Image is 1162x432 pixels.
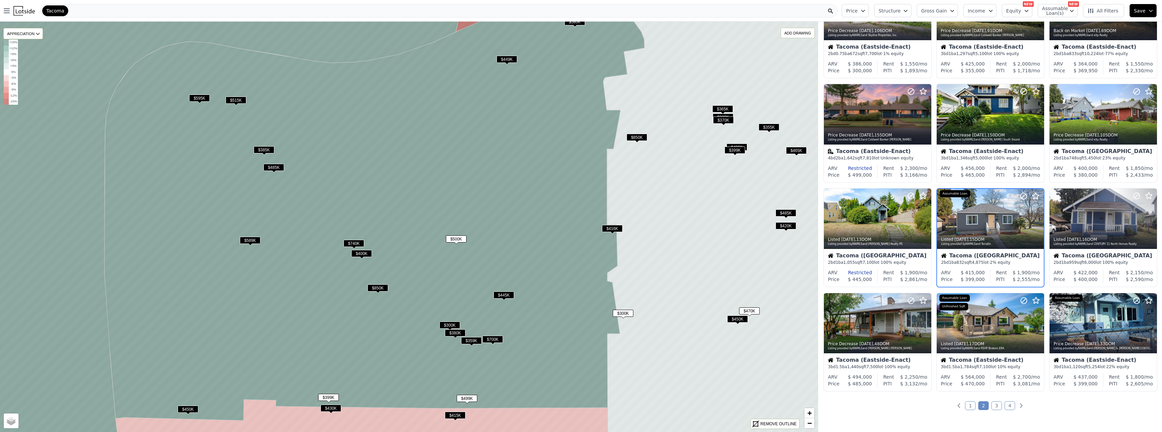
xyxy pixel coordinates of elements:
div: Price [1054,380,1065,387]
div: $515K [226,97,246,106]
div: Rent [883,269,894,276]
button: Structure [874,4,911,17]
div: $359K [461,337,482,347]
span: $ 425,000 [961,61,985,67]
div: Tacoma ([GEOGRAPHIC_DATA]) [1054,253,1153,260]
div: Rent [1109,165,1120,172]
span: $499K [727,144,747,151]
span: 1,642 [843,156,855,160]
img: Multifamily [828,149,833,154]
div: Price [1054,67,1065,74]
time: 2025-09-13 20:27 [1085,133,1099,137]
div: ARV [1054,60,1063,67]
div: PITI [996,172,1005,178]
span: $370K [713,117,734,124]
span: $449K [497,56,517,63]
div: /mo [892,380,927,387]
span: $900K [713,113,733,121]
div: Tacoma (Eastside-Enact) [828,44,927,51]
div: Price [941,380,952,387]
span: $ 1,900 [1013,270,1031,275]
span: $359K [461,337,482,344]
div: Tacoma (Eastside-Enact) [828,357,927,364]
img: House [941,44,946,50]
div: Rent [1109,60,1120,67]
div: Listing provided by NWMLS and Terrafin [941,242,1040,246]
img: House [941,357,946,363]
div: Price Decrease , 105 DOM [1054,132,1154,138]
div: /mo [1120,60,1153,67]
div: $700K [482,336,503,346]
button: All Filters [1083,4,1124,17]
div: $485K [776,209,796,219]
div: $385K [254,146,274,156]
div: ARV [828,60,837,67]
div: Listing provided by NWMLS and RSVP Brokers ERA [941,347,1041,351]
span: 7,500 [866,364,878,369]
div: PITI [883,172,892,178]
a: Price Decrease [DATE],33DOMListing provided byNWMLSand [PERSON_NAME] & [PERSON_NAME] [GEOGRAPHIC_... [1049,293,1157,392]
div: $850K [627,134,647,144]
span: $ 1,718 [1013,68,1031,73]
div: ARV [1054,269,1063,276]
span: 1,055 [843,260,855,265]
div: /mo [1120,165,1153,172]
img: House [941,253,946,258]
div: /mo [1007,374,1040,380]
a: Listed [DATE],16DOMListing provided byNWMLSand CENTURY 21 North Homes RealtyHouseTacoma ([GEOGRAP... [1049,188,1157,287]
button: Price [842,4,869,17]
span: $ 2,700 [1013,374,1031,380]
div: /mo [1117,276,1153,283]
div: Price [941,172,952,178]
span: $ 400,000 [1073,166,1097,171]
span: $ 2,000 [1013,166,1031,171]
span: 5,254 [1088,364,1100,369]
span: $ 2,590 [1126,277,1144,282]
span: 959 [1069,260,1077,265]
div: $380K [445,329,465,339]
span: $ 386,000 [848,61,872,67]
a: Price Decrease [DATE],150DOMListing provided byNWMLSand [PERSON_NAME] South SoundHouseTacoma (Eas... [936,84,1044,183]
span: Income [968,7,985,14]
span: Equity [1006,7,1021,14]
div: /mo [892,172,927,178]
time: 2025-09-12 18:15 [841,237,855,242]
div: Rent [1109,269,1120,276]
span: $365K [712,105,733,112]
span: $740K [344,240,364,247]
span: 4,875 [972,260,983,265]
div: $399K [725,147,745,156]
span: $400K [351,250,372,257]
span: 6,000 [1084,260,1096,265]
div: Price Decrease , 33 DOM [1054,341,1154,347]
div: PITI [883,380,892,387]
span: $ 300,000 [848,68,872,73]
span: $595K [189,95,210,102]
span: $445K [494,291,514,299]
div: PITI [883,67,892,74]
span: $ 1,550 [1126,61,1144,67]
span: 833 [1069,51,1077,56]
span: 832 [957,260,964,265]
div: PITI [996,67,1005,74]
button: Assumable Loan(s) [1038,4,1078,17]
span: $580K [564,18,585,25]
span: Price [846,7,858,14]
span: $465K [786,147,807,154]
div: PITI [883,276,892,283]
span: $ 369,950 [1073,68,1097,73]
div: Listed , 15 DOM [941,237,1040,242]
span: $ 465,000 [961,172,985,178]
span: $ 2,861 [900,277,918,282]
div: PITI [996,276,1005,283]
div: Price [1054,276,1065,283]
div: Unfinished Sqft [939,303,968,310]
div: $445K [494,291,514,301]
div: Price [941,67,952,74]
div: /mo [1005,67,1040,74]
span: $485K [776,209,796,217]
div: Listing provided by NWMLS and eXp Realty [1054,138,1154,142]
div: 3 bd 1 ba sqft lot · 22% equity [1054,364,1153,370]
div: Price Decrease , 155 DOM [828,132,928,138]
div: Listing provided by NWMLS and [PERSON_NAME] Realty PS [828,242,928,246]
